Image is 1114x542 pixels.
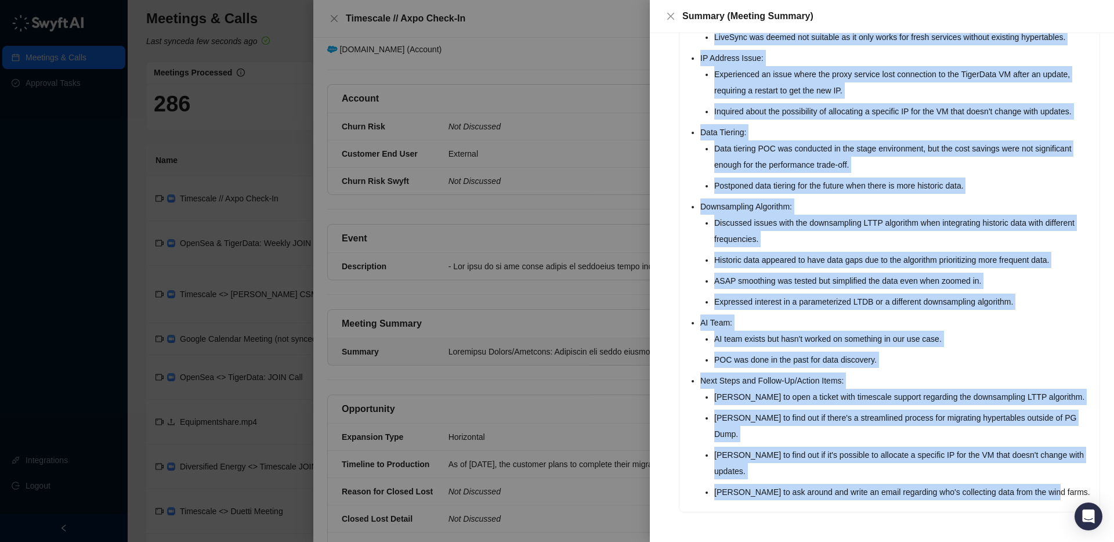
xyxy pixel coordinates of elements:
[714,484,1093,500] li: [PERSON_NAME] to ask around and write an email regarding who's collecting data from the wind farms.
[682,9,1100,23] div: Summary (Meeting Summary)
[666,12,675,21] span: close
[714,178,1093,194] li: Postponed data tiering for the future when there is more historic data.
[714,215,1093,247] li: Discussed issues with the downsampling LTTP algorithm when integrating historic data with differe...
[700,373,1093,500] li: Next Steps and Follow-Up/Action Items:
[714,103,1093,120] li: Inquired about the possibility of allocating a specific IP for the VM that doesn't change with up...
[700,124,1093,194] li: Data Tiering:
[714,140,1093,173] li: Data tiering POC was conducted in the stage environment, but the cost savings were not significan...
[714,447,1093,479] li: [PERSON_NAME] to find out if it's possible to allocate a specific IP for the VM that doesn't chan...
[714,273,1093,289] li: ASAP smoothing was tested but simplified the data even when zoomed in.
[714,410,1093,442] li: [PERSON_NAME] to find out if there's a streamlined process for migrating hypertables outside of P...
[714,66,1093,99] li: Experienced an issue where the proxy service lost connection to the TigerData VM after an update,...
[664,9,678,23] button: Close
[714,389,1093,405] li: [PERSON_NAME] to open a ticket with timescale support regarding the downsampling LTTP algorithm.
[700,198,1093,310] li: Downsampling Algorithm:
[714,294,1093,310] li: Expressed interest in a parameterized LTDB or a different downsampling algorithm.
[700,50,1093,120] li: IP Address Issue:
[714,29,1093,45] li: LiveSync was deemed not suitable as it only works for fresh services without existing hypertables.
[1075,503,1102,530] div: Open Intercom Messenger
[700,315,1093,368] li: AI Team:
[714,352,1093,368] li: POC was done in the past for data discovery.
[714,331,1093,347] li: AI team exists but hasn't worked on something in our use case.
[714,252,1093,268] li: Historic data appeared to have data gaps due to the algorithm prioritizing more frequent data.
